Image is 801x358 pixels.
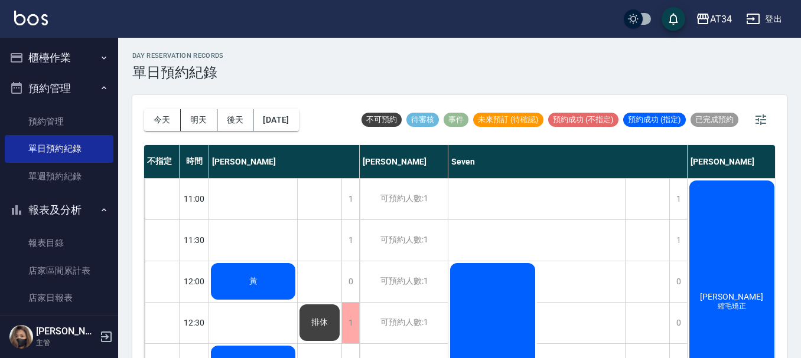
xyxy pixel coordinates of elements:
button: save [662,7,685,31]
span: 預約成功 (指定) [623,114,686,125]
div: 1 [669,220,687,261]
div: 11:00 [180,178,209,219]
h3: 單日預約紀錄 [132,64,224,81]
button: 預約管理 [5,73,113,104]
button: 報表及分析 [5,195,113,225]
button: 櫃檯作業 [5,42,113,73]
div: [PERSON_NAME] [360,145,448,178]
button: AT34 [691,7,737,31]
span: 待審核 [406,114,439,125]
div: 不指定 [144,145,180,178]
div: 1 [669,179,687,219]
div: 可預約人數:1 [360,220,448,261]
span: 事件 [444,114,468,125]
div: [PERSON_NAME] [209,145,360,178]
div: 1 [341,179,359,219]
div: 可預約人數:1 [360,261,448,302]
div: 11:30 [180,219,209,261]
img: Person [9,325,33,349]
a: 預約管理 [5,108,113,135]
a: 單週預約紀錄 [5,163,113,190]
div: 1 [341,220,359,261]
button: 明天 [181,109,217,131]
span: 未來預訂 (待確認) [473,114,543,125]
a: 互助日報表 [5,311,113,339]
span: [PERSON_NAME] [698,292,766,301]
span: 黃 [247,276,260,287]
div: 0 [669,261,687,302]
a: 店家區間累計表 [5,257,113,284]
div: 0 [341,261,359,302]
div: AT34 [710,12,732,27]
p: 主管 [36,337,96,348]
div: 可預約人數:1 [360,179,448,219]
div: 12:30 [180,302,209,343]
button: [DATE] [253,109,298,131]
a: 單日預約紀錄 [5,135,113,162]
span: 不可預約 [362,114,402,125]
button: 後天 [217,109,254,131]
div: 0 [669,303,687,343]
div: 可預約人數:1 [360,303,448,343]
div: 1 [341,303,359,343]
span: 排休 [309,317,330,328]
span: 預約成功 (不指定) [548,114,618,125]
a: 報表目錄 [5,229,113,257]
div: Seven [448,145,688,178]
img: Logo [14,11,48,25]
button: 登出 [741,8,787,30]
a: 店家日報表 [5,284,113,311]
div: 時間 [180,145,209,178]
h5: [PERSON_NAME] [36,326,96,337]
div: 12:00 [180,261,209,302]
span: 已完成預約 [691,114,738,125]
span: 縮毛矯正 [715,301,748,311]
h2: day Reservation records [132,52,224,60]
button: 今天 [144,109,181,131]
